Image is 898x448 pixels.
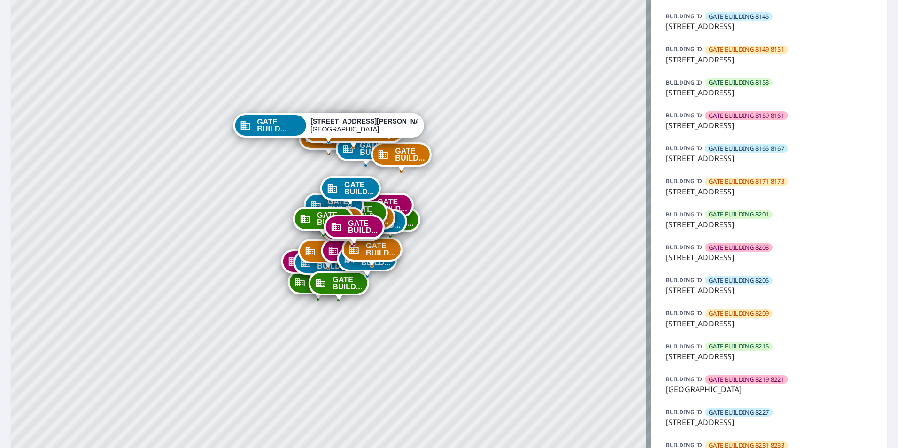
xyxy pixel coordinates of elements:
p: BUILDING ID [666,78,702,86]
div: Dropped pin, building GATE BUILDING 8231-8233, Commercial property, 8233 Southwestern Blvd Dallas... [304,207,364,236]
span: GATE BUILDING 8219-8221 [709,375,784,384]
span: GATE BUILD... [366,242,395,256]
p: BUILDING ID [666,342,702,350]
p: [STREET_ADDRESS] [666,21,872,32]
p: BUILDING ID [666,210,702,218]
p: BUILDING ID [666,144,702,152]
p: [STREET_ADDRESS] [666,351,872,362]
p: [STREET_ADDRESS] [666,219,872,230]
span: GATE BUILD... [333,276,362,290]
span: GATE BUILDING 8145 [709,12,769,21]
p: [STREET_ADDRESS] [666,186,872,197]
p: [STREET_ADDRESS] [666,87,872,98]
p: [GEOGRAPHIC_DATA] [666,384,872,395]
span: GATE BUILDING 8205 [709,276,769,285]
span: GATE BUILD... [378,198,407,212]
div: Dropped pin, building GATE BUILDING 8277, Commercial property, 8277 Southwestern Blvd Dallas, TX ... [320,176,380,205]
span: GATE BUILD... [328,198,357,212]
span: GATE BUILD... [360,142,389,156]
div: Dropped pin, building GATE BUILDING 8201, Commercial property, 8201 Southwestern Blvd Dallas, TX ... [360,208,420,237]
span: GATE BUILDING 8165-8167 [709,144,784,153]
p: BUILDING ID [666,243,702,251]
div: Dropped pin, building GATE BUILDING 8165-8167, Commercial property, 8219 Southwestern Blvd Dallas... [337,247,397,276]
div: Dropped pin, building GATE BUILDING 8209, Commercial property, 8209 Southwestern Blvd Dallas, TX ... [335,205,395,234]
span: GATE BUILDING 8215 [709,342,769,351]
p: [STREET_ADDRESS] [666,318,872,329]
div: [GEOGRAPHIC_DATA] [310,117,418,133]
span: GATE BUILD... [351,206,381,220]
span: GATE BUILD... [371,215,400,229]
span: GATE BUILDING 8149-8151 [709,45,784,54]
div: Dropped pin, building GATE BUILDING 8131-8133, Commercial property, 8135 Southwestern Blvd Dallas... [288,270,348,299]
div: Dropped pin, building GATE BUILDING 8215, Commercial property, 8215 Southwestern Blvd Dallas, TX ... [327,201,387,230]
div: Dropped pin, building GATE BUILDING 5710, Commercial property, 5704 Caruth Haven Ln Dallas, TX 75206 [233,113,424,142]
p: BUILDING ID [666,111,702,119]
p: BUILDING ID [666,12,702,20]
span: GATE BUILD... [361,252,391,266]
span: GATE BUILD... [359,210,389,224]
p: [STREET_ADDRESS] [666,54,872,65]
p: [STREET_ADDRESS] [666,417,872,428]
span: GATE BUILD... [317,212,347,226]
p: [STREET_ADDRESS] [666,153,872,164]
span: GATE BUILD... [384,213,414,227]
p: BUILDING ID [666,45,702,53]
div: Dropped pin, building GATE BUILDING 8159-8161, Commercial property, 8135 Southwestern Blvd Dallas... [321,239,381,268]
div: Dropped pin, building GATE BUILDING 8171-8173, Commercial property, 8219 Southwestern Blvd Dallas... [342,237,402,266]
div: Dropped pin, building GATE BUILDING 8135-8139, Commercial property, 8137 Southwestern Blvd Dallas... [281,249,341,278]
span: GATE BUILD... [395,147,425,162]
div: Dropped pin, building GATE BUILDING 5738-5740, Commercial property, 5710 Caruth Haven Ln Dallas, ... [336,137,396,166]
div: Dropped pin, building GATE BUILDING 8205, Commercial property, 8205 Southwestern Blvd Dallas, TX ... [347,209,407,239]
span: GATE BUILDING 8227 [709,408,769,417]
div: Dropped pin, building GATE BUILDING 8149-8151, Commercial property, 8131 Southwestern Blvd Dallas... [298,239,358,268]
strong: [STREET_ADDRESS][PERSON_NAME] [310,117,432,125]
span: GATE BUILD... [328,212,357,226]
div: Dropped pin, building GATE BUILDING 8153, Commercial property, 8133 Southwestern Blvd Dallas, TX ... [309,271,369,300]
span: GATE BUILDING 8209 [709,309,769,318]
div: Dropped pin, building GATE BUILDING 8241-8243, Commercial property, 8241 Southwestern Blvd Dallas... [293,207,353,236]
p: BUILDING ID [666,276,702,284]
span: GATE BUILDING 8203 [709,243,769,252]
span: GATE BUILDING 8153 [709,78,769,87]
div: Dropped pin, building GATE BUILDING 5764, Commercial property, 5760 Caruth Haven Ln Dallas, TX 75206 [371,142,431,171]
p: BUILDING ID [666,375,702,383]
p: BUILDING ID [666,408,702,416]
p: [STREET_ADDRESS] [666,252,872,263]
span: GATE BUILDING 8201 [709,210,769,219]
span: GATE BUILDING 8159-8161 [709,111,784,120]
span: GATE BUILD... [344,181,374,195]
div: Dropped pin, building GATE BUILDING 8227, Commercial property, 8227 Southwestern Blvd Dallas, TX ... [304,193,364,222]
p: [STREET_ADDRESS] [666,285,872,296]
div: Dropped pin, building GATE BUILDING 8203, Commercial property, 8203 Southwestern Blvd Dallas, TX ... [354,193,414,222]
div: Dropped pin, building GATE BUILDING 8275, Commercial property, 8275 Southwestern Blvd Dallas, TX ... [324,215,384,244]
p: BUILDING ID [666,309,702,317]
span: GATE BUILD... [317,255,347,270]
span: GATE BUILDING 8171-8173 [709,177,784,186]
span: GATE BUILD... [348,220,378,234]
p: [STREET_ADDRESS] [666,120,872,131]
p: BUILDING ID [666,177,702,185]
span: GATE BUILD... [257,118,301,132]
div: Dropped pin, building GATE BUILDING 8145, Commercial property, 8131 Southwestern Blvd Dallas, TX ... [293,250,353,279]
